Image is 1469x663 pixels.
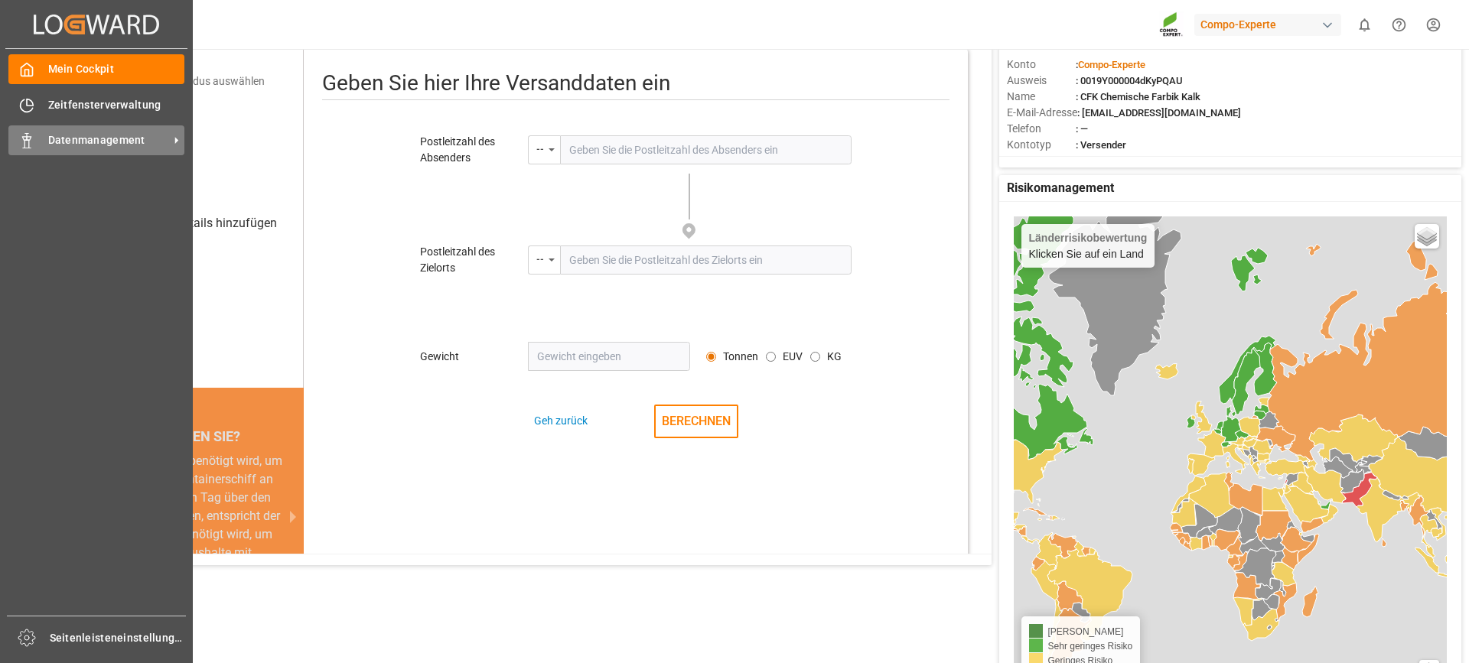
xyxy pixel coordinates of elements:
font: Konto [1007,58,1036,70]
input: Gewicht eingeben [528,342,690,371]
font: : Versender [1076,139,1126,151]
font: Datenmanagement [48,134,145,146]
a: Mein Cockpit [8,54,184,84]
font: WUSSTEN SIE? [146,428,240,444]
font: Ausweis [1007,74,1047,86]
font: Kontotyp [1007,138,1051,151]
button: nächste Folie / nächstes Element [282,452,304,580]
input: Geben Sie die Postleitzahl des Absenders ein [560,135,852,164]
button: BERECHNEN [654,405,738,438]
font: Name [1007,90,1035,102]
input: Durchschnittliches Behältergewicht [766,352,776,362]
font: : CFK Chemische Farbik Kalk [1076,91,1200,102]
font: Zeitfensterverwaltung [48,99,161,111]
font: -- [536,144,544,154]
font: Geh zurück [534,414,588,427]
button: 0 neue Benachrichtigungen anzeigen [1347,8,1382,42]
button: Hilfecenter [1382,8,1416,42]
font: Gewicht [420,350,459,362]
input: Geben Sie die Postleitzahl des Zielorts ein [560,245,852,275]
font: Die Energie, die benötigt wird, um ein großes Containerschiff an einem einzigen Tag über den Ozea... [104,453,282,615]
font: Postleitzahl des Zielorts [420,245,497,274]
div: Menü-Schaltfläche [528,135,560,164]
font: : 0019Y000004dKyPQAU [1076,75,1183,86]
font: Versanddetails hinzufügen [132,216,277,230]
button: Menü öffnen [528,135,560,164]
font: Länderrisikobewertung [1029,232,1148,244]
font: Tonnen [723,350,758,362]
font: Klicken Sie auf ein Land [1029,248,1144,260]
button: Compo-Experte [1194,10,1347,39]
font: KG [827,350,842,362]
a: Ebenen [1415,224,1439,249]
font: Risikomanagement [1007,180,1114,195]
font: : [1076,59,1078,70]
div: Menü-Schaltfläche [528,245,560,275]
font: Mein Cockpit [48,63,114,75]
font: Transportmodus auswählen [131,75,265,87]
input: Durchschnittliches Behältergewicht [810,352,820,362]
font: : [EMAIL_ADDRESS][DOMAIN_NAME] [1077,107,1241,119]
font: BERECHNEN [662,414,731,428]
font: Compo-Experte [1200,18,1276,31]
a: Zeitfensterverwaltung [8,89,184,119]
input: Durchschnittliches Behältergewicht [706,352,716,362]
font: EUV [783,350,803,362]
font: Seitenleisteneinstellungen [50,632,187,644]
font: [PERSON_NAME] [1048,626,1124,637]
font: : — [1076,123,1088,135]
font: Sehr geringes Risiko [1048,641,1133,652]
button: Menü öffnen [528,245,560,275]
img: Screenshot%202023-09-29%20at%2010.02.21.png_1712312052.png [1159,11,1184,38]
font: Geben Sie hier Ihre Versanddaten ein [322,70,670,96]
font: Postleitzahl des Absenders [420,135,497,164]
font: Telefon [1007,122,1041,135]
font: Compo-Experte [1078,59,1145,70]
font: E-Mail-Adresse [1007,106,1077,119]
font: -- [536,254,544,265]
